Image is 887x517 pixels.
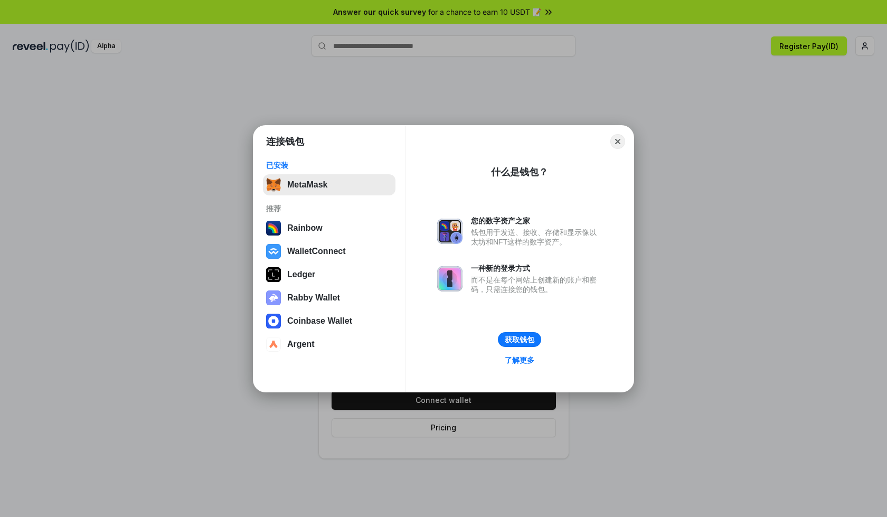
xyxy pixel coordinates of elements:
[287,247,346,256] div: WalletConnect
[266,337,281,352] img: svg+xml,%3Csvg%20width%3D%2228%22%20height%3D%2228%22%20viewBox%3D%220%200%2028%2028%22%20fill%3D...
[287,223,323,233] div: Rainbow
[505,335,534,344] div: 获取钱包
[498,332,541,347] button: 获取钱包
[471,275,602,294] div: 而不是在每个网站上创建新的账户和密码，只需连接您的钱包。
[287,293,340,303] div: Rabby Wallet
[263,311,395,332] button: Coinbase Wallet
[471,216,602,225] div: 您的数字资产之家
[505,355,534,365] div: 了解更多
[287,316,352,326] div: Coinbase Wallet
[437,219,463,244] img: svg+xml,%3Csvg%20xmlns%3D%22http%3A%2F%2Fwww.w3.org%2F2000%2Fsvg%22%20fill%3D%22none%22%20viewBox...
[491,166,548,178] div: 什么是钱包？
[266,314,281,328] img: svg+xml,%3Csvg%20width%3D%2228%22%20height%3D%2228%22%20viewBox%3D%220%200%2028%2028%22%20fill%3D...
[437,266,463,292] img: svg+xml,%3Csvg%20xmlns%3D%22http%3A%2F%2Fwww.w3.org%2F2000%2Fsvg%22%20fill%3D%22none%22%20viewBox...
[263,264,395,285] button: Ledger
[498,353,541,367] a: 了解更多
[263,241,395,262] button: WalletConnect
[287,270,315,279] div: Ledger
[266,244,281,259] img: svg+xml,%3Csvg%20width%3D%2228%22%20height%3D%2228%22%20viewBox%3D%220%200%2028%2028%22%20fill%3D...
[263,218,395,239] button: Rainbow
[266,177,281,192] img: svg+xml,%3Csvg%20fill%3D%22none%22%20height%3D%2233%22%20viewBox%3D%220%200%2035%2033%22%20width%...
[266,290,281,305] img: svg+xml,%3Csvg%20xmlns%3D%22http%3A%2F%2Fwww.w3.org%2F2000%2Fsvg%22%20fill%3D%22none%22%20viewBox...
[266,204,392,213] div: 推荐
[266,221,281,236] img: svg+xml,%3Csvg%20width%3D%22120%22%20height%3D%22120%22%20viewBox%3D%220%200%20120%20120%22%20fil...
[287,340,315,349] div: Argent
[610,134,625,149] button: Close
[263,334,395,355] button: Argent
[263,174,395,195] button: MetaMask
[471,264,602,273] div: 一种新的登录方式
[471,228,602,247] div: 钱包用于发送、接收、存储和显示像以太坊和NFT这样的数字资产。
[266,267,281,282] img: svg+xml,%3Csvg%20xmlns%3D%22http%3A%2F%2Fwww.w3.org%2F2000%2Fsvg%22%20width%3D%2228%22%20height%3...
[266,161,392,170] div: 已安装
[287,180,327,190] div: MetaMask
[263,287,395,308] button: Rabby Wallet
[266,135,304,148] h1: 连接钱包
